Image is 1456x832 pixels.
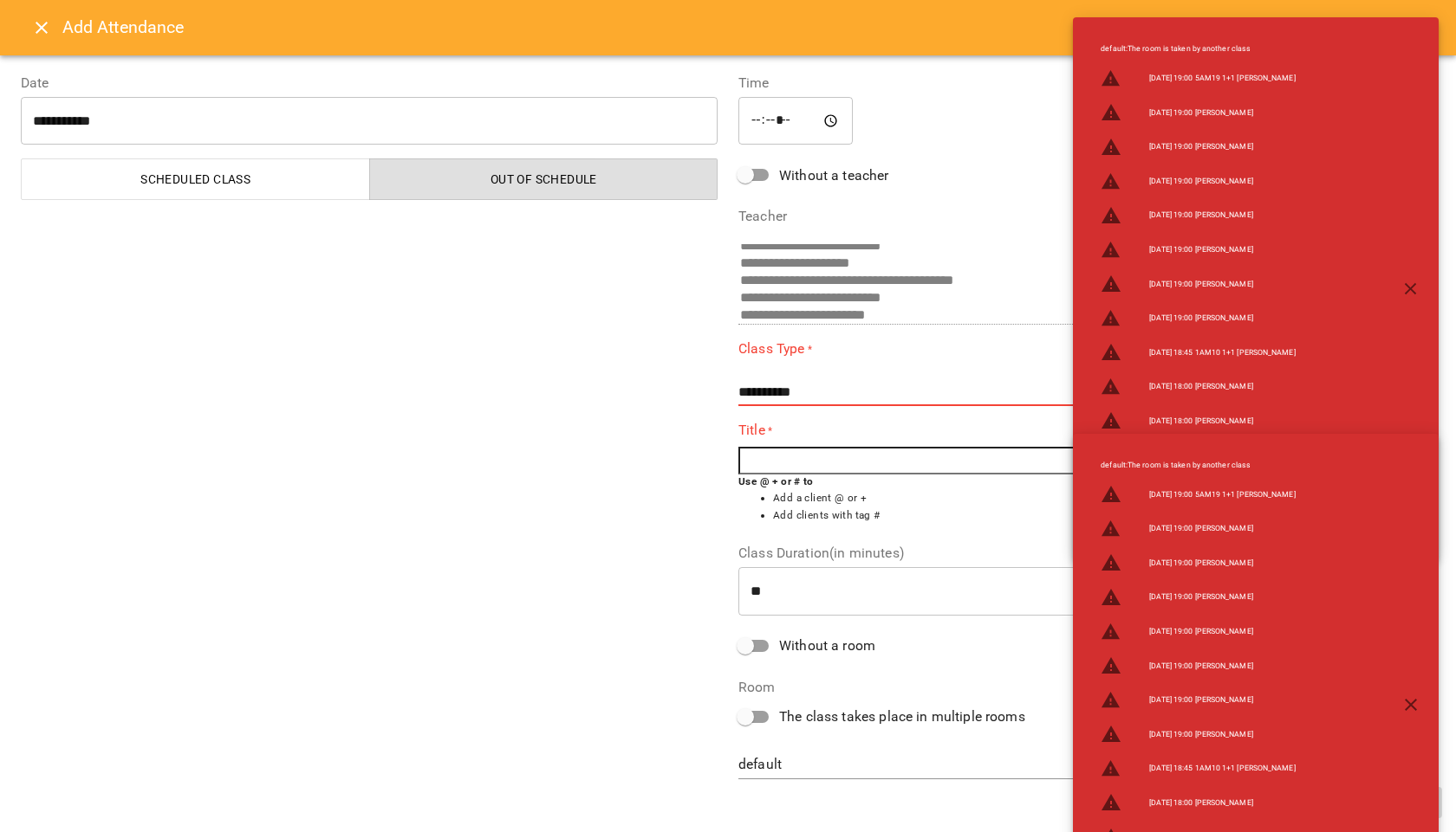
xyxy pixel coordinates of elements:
[21,158,370,200] button: Scheduled class
[32,169,360,190] span: Scheduled class
[1087,267,1376,301] li: [DATE] 19:00 [PERSON_NAME]
[1087,61,1376,96] li: [DATE] 19:00 5АМ19 1+1 [PERSON_NAME]
[738,751,1435,779] div: default
[1087,785,1376,820] li: [DATE] 18:00 [PERSON_NAME]
[738,339,1435,358] label: Class Type
[1087,403,1376,438] li: [DATE] 18:00 [PERSON_NAME]
[773,507,1435,525] li: Add clients with tag #
[1087,477,1376,512] li: [DATE] 19:00 5АМ19 1+1 [PERSON_NAME]
[1087,545,1376,580] li: [DATE] 19:00 [PERSON_NAME]
[738,420,1435,440] label: Title
[62,14,1435,41] h6: Add Attendance
[773,490,1435,507] li: Add a client @ or +
[21,7,62,48] button: Close
[1087,164,1376,199] li: [DATE] 19:00 [PERSON_NAME]
[779,635,875,656] span: Without a room
[1087,36,1376,61] li: default : The room is taken by another class
[1087,580,1376,615] li: [DATE] 19:00 [PERSON_NAME]
[1087,453,1376,478] li: default : The room is taken by another class
[1087,335,1376,370] li: [DATE] 18:45 1АМ10 1+1 [PERSON_NAME]
[738,76,1435,90] label: Time
[380,169,708,190] span: Out of Schedule
[1087,717,1376,751] li: [DATE] 19:00 [PERSON_NAME]
[1087,370,1376,404] li: [DATE] 18:00 [PERSON_NAME]
[1087,301,1376,336] li: [DATE] 19:00 [PERSON_NAME]
[779,165,889,186] span: Without a teacher
[21,76,718,90] label: Date
[738,210,1435,223] label: Teacher
[1087,751,1376,786] li: [DATE] 18:45 1АМ10 1+1 [PERSON_NAME]
[1087,615,1376,649] li: [DATE] 19:00 [PERSON_NAME]
[779,706,1025,727] span: The class takes place in multiple rooms
[1087,648,1376,683] li: [DATE] 19:00 [PERSON_NAME]
[738,546,1435,560] label: Class Duration(in minutes)
[1087,512,1376,546] li: [DATE] 19:00 [PERSON_NAME]
[369,158,718,200] button: Out of Schedule
[738,680,1435,694] label: Room
[738,475,814,487] b: Use @ + or # to
[1087,198,1376,233] li: [DATE] 19:00 [PERSON_NAME]
[1087,95,1376,130] li: [DATE] 19:00 [PERSON_NAME]
[1087,233,1376,268] li: [DATE] 19:00 [PERSON_NAME]
[1087,683,1376,718] li: [DATE] 19:00 [PERSON_NAME]
[1087,130,1376,164] li: [DATE] 19:00 [PERSON_NAME]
